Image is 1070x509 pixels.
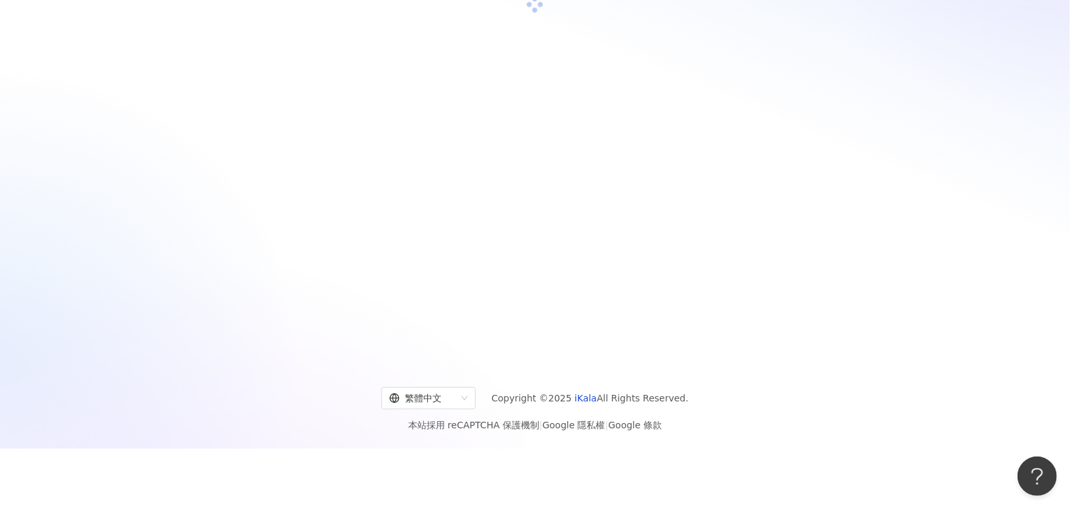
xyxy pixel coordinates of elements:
[1018,457,1057,496] iframe: Help Scout Beacon - Open
[543,420,605,430] a: Google 隱私權
[605,420,609,430] span: |
[575,393,597,403] a: iKala
[539,420,543,430] span: |
[389,388,456,409] div: 繁體中文
[491,390,689,406] span: Copyright © 2025 All Rights Reserved.
[408,417,662,433] span: 本站採用 reCAPTCHA 保護機制
[608,420,662,430] a: Google 條款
